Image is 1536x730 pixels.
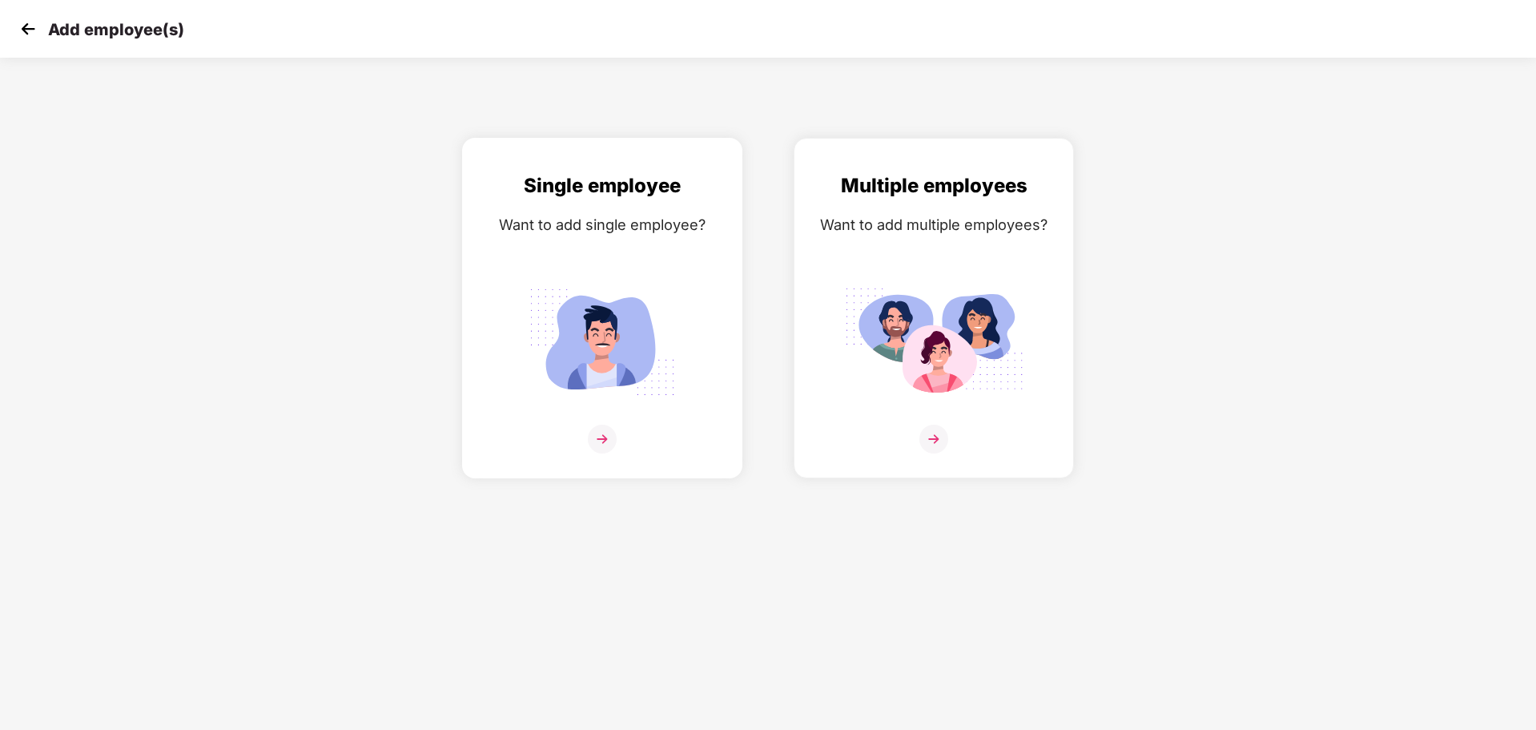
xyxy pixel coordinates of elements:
[844,280,1023,405] img: svg+xml;base64,PHN2ZyB4bWxucz0iaHR0cDovL3d3dy53My5vcmcvMjAwMC9zdmciIGlkPSJNdWx0aXBsZV9lbXBsb3llZS...
[479,213,726,236] div: Want to add single employee?
[513,280,692,405] img: svg+xml;base64,PHN2ZyB4bWxucz0iaHR0cDovL3d3dy53My5vcmcvMjAwMC9zdmciIGlkPSJTaW5nbGVfZW1wbG95ZWUiIH...
[479,171,726,201] div: Single employee
[588,425,617,454] img: svg+xml;base64,PHN2ZyB4bWxucz0iaHR0cDovL3d3dy53My5vcmcvMjAwMC9zdmciIHdpZHRoPSIzNiIgaGVpZ2h0PSIzNi...
[16,17,40,41] img: svg+xml;base64,PHN2ZyB4bWxucz0iaHR0cDovL3d3dy53My5vcmcvMjAwMC9zdmciIHdpZHRoPSIzMCIgaGVpZ2h0PSIzMC...
[810,213,1057,236] div: Want to add multiple employees?
[48,20,184,39] p: Add employee(s)
[919,425,948,454] img: svg+xml;base64,PHN2ZyB4bWxucz0iaHR0cDovL3d3dy53My5vcmcvMjAwMC9zdmciIHdpZHRoPSIzNiIgaGVpZ2h0PSIzNi...
[810,171,1057,201] div: Multiple employees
